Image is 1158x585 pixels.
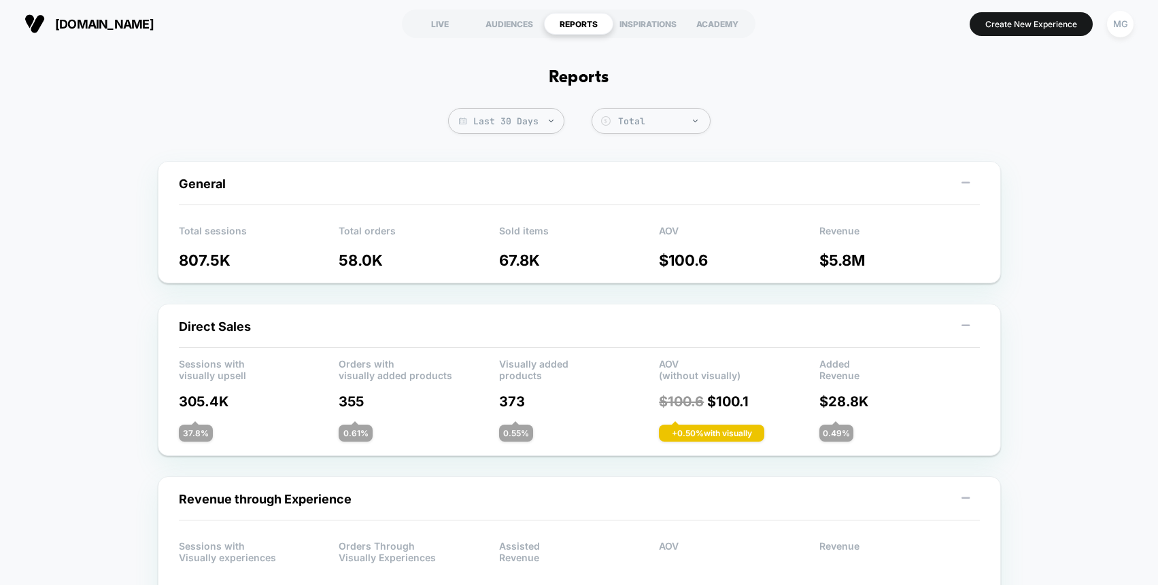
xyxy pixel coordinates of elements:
p: AOV [659,225,819,245]
p: $ 100.6 [659,251,819,269]
p: Visually added products [499,358,660,378]
p: 807.5K [179,251,339,269]
div: + 0.50 % with visually [659,425,764,442]
div: INSPIRATIONS [613,13,683,35]
p: Added Revenue [819,358,980,378]
span: Direct Sales [179,319,251,334]
p: 58.0K [339,251,499,269]
img: calendar [459,118,466,124]
span: General [179,177,226,191]
p: $ 28.8K [819,393,980,410]
p: $ 100.1 [659,393,819,410]
p: $ 5.8M [819,251,980,269]
button: [DOMAIN_NAME] [20,13,158,35]
p: AOV [659,540,819,561]
p: 355 [339,393,499,410]
p: Orders with visually added products [339,358,499,378]
p: Total sessions [179,225,339,245]
div: 0.55 % [499,425,533,442]
img: end [549,120,554,122]
p: Total orders [339,225,499,245]
div: ACADEMY [683,13,752,35]
p: AOV (without visually) [659,358,819,378]
div: REPORTS [544,13,613,35]
button: Create New Experience [970,12,1093,36]
div: 0.61 % [339,425,373,442]
div: LIVE [405,13,475,35]
div: 0.49 % [819,425,853,442]
p: 373 [499,393,660,410]
div: MG [1107,11,1134,37]
span: $ 100.6 [659,393,704,410]
img: end [693,120,698,122]
p: Sessions with visually upsell [179,358,339,378]
span: [DOMAIN_NAME] [55,17,154,31]
div: 37.8 % [179,425,213,442]
tspan: $ [604,118,607,124]
p: 305.4K [179,393,339,410]
p: Sessions with Visually experiences [179,540,339,561]
p: Revenue [819,225,980,245]
img: Visually logo [24,14,45,34]
p: Sold items [499,225,660,245]
div: AUDIENCES [475,13,544,35]
span: Revenue through Experience [179,492,352,506]
div: Total [618,116,703,127]
span: Last 30 Days [448,108,564,134]
p: 67.8K [499,251,660,269]
p: Revenue [819,540,980,561]
button: MG [1103,10,1138,38]
p: Orders Through Visually Experiences [339,540,499,561]
p: Assisted Revenue [499,540,660,561]
h1: Reports [549,68,609,88]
